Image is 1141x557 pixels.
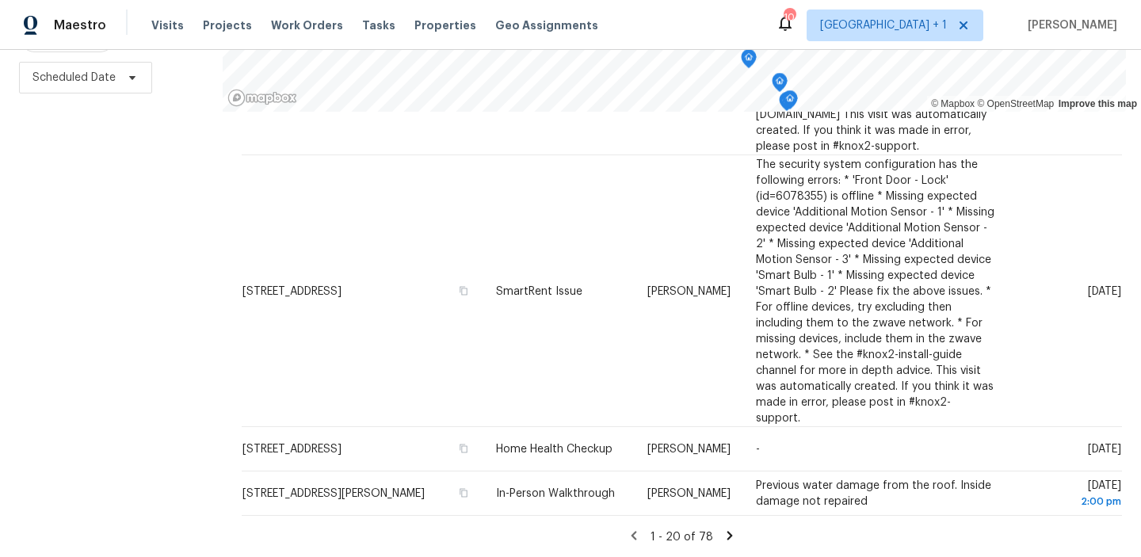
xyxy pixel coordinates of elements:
span: In-Person Walkthrough [496,488,615,499]
span: [PERSON_NAME] [647,488,731,499]
span: [PERSON_NAME] [647,285,731,296]
span: Work Orders [271,17,343,33]
a: Improve this map [1059,98,1137,109]
span: Previous water damage from the roof. Inside damage not repaired [756,480,991,507]
a: Mapbox homepage [227,89,297,107]
div: Map marker [741,49,757,74]
span: [PERSON_NAME] [1021,17,1117,33]
span: [STREET_ADDRESS] [242,444,342,455]
span: [DATE] [1088,444,1121,455]
span: Projects [203,17,252,33]
span: [DATE] [1088,285,1121,296]
a: Mapbox [931,98,975,109]
div: Map marker [772,73,788,97]
a: OpenStreetMap [977,98,1054,109]
span: [PERSON_NAME] [647,444,731,455]
div: Map marker [779,92,795,116]
button: Copy Address [456,441,471,456]
span: Tasks [362,20,395,31]
span: - [756,444,760,455]
span: Maestro [54,17,106,33]
span: [DATE] [1020,480,1121,509]
div: 10 [784,10,795,25]
span: [STREET_ADDRESS] [242,285,342,296]
span: The security system configuration has the following errors: * 'Front Door - Lock' (id=6078355) is... [756,158,994,423]
span: SmartRent Issue [496,285,582,296]
span: [GEOGRAPHIC_DATA] + 1 [820,17,947,33]
span: Scheduled Date [32,70,116,86]
span: 1 - 20 of 78 [651,532,713,543]
div: 2:00 pm [1020,494,1121,509]
button: Copy Address [456,283,471,297]
span: Hub offline for over 24 hours. Please investigate and report any relevant details. Check that the... [756,45,986,151]
span: [STREET_ADDRESS][PERSON_NAME] [242,488,425,499]
button: Copy Address [456,486,471,500]
span: Geo Assignments [495,17,598,33]
span: Properties [414,17,476,33]
span: Visits [151,17,184,33]
span: Home Health Checkup [496,444,612,455]
div: Map marker [782,90,798,115]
